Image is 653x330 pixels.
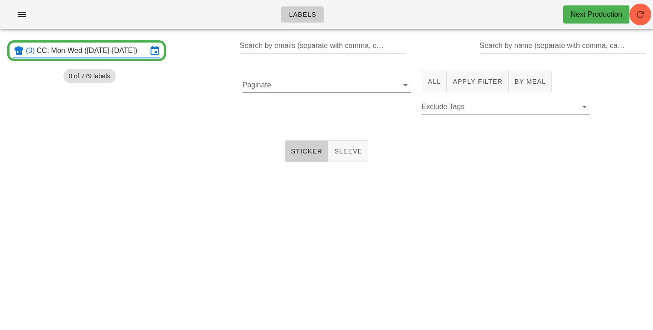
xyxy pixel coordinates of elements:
a: Labels [281,6,324,23]
span: Sticker [291,148,323,155]
div: Paginate [243,78,411,92]
div: Exclude Tags [422,100,590,114]
button: Sleeve [328,140,368,162]
button: Sticker [285,140,329,162]
button: All [422,71,447,92]
span: Apply Filter [452,78,502,85]
div: (3) [26,46,37,55]
span: By Meal [514,78,546,85]
span: Sleeve [334,148,362,155]
span: All [428,78,441,85]
span: 0 of 779 labels [69,69,110,83]
span: Labels [288,11,317,18]
button: Apply Filter [447,71,508,92]
button: By Meal [509,71,552,92]
div: Next Production [570,9,622,20]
